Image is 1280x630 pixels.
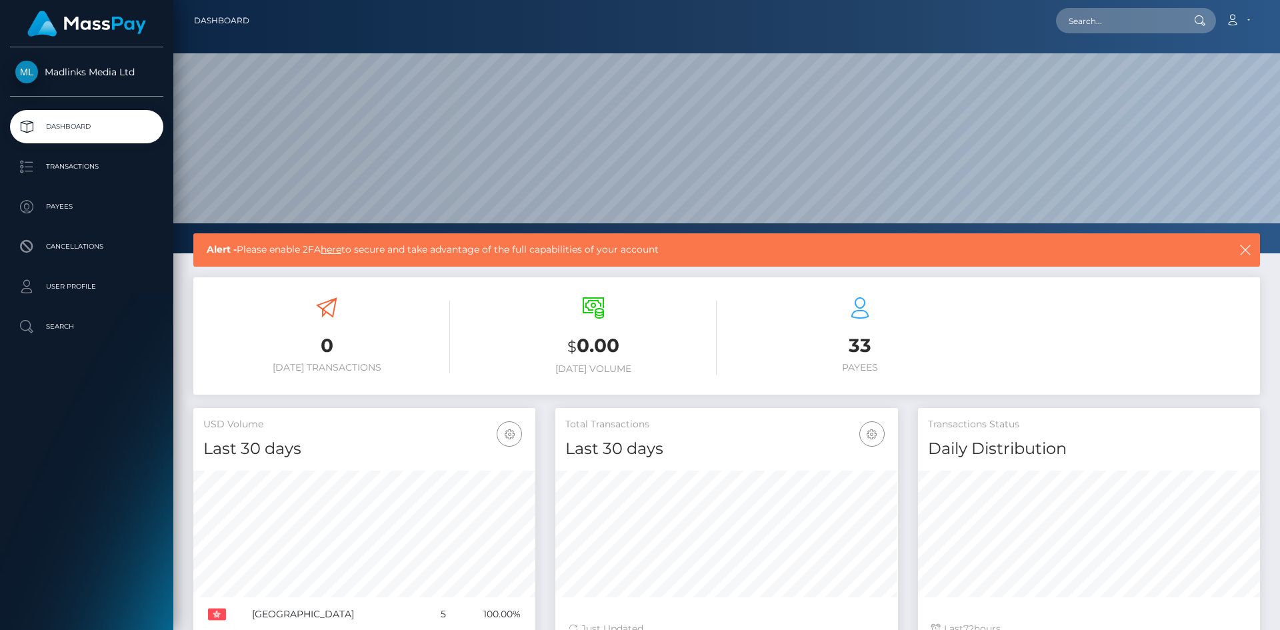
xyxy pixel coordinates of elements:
h4: Last 30 days [565,437,887,461]
img: Madlinks Media Ltd [15,61,38,83]
p: Search [15,317,158,337]
span: Please enable 2FA to secure and take advantage of the full capabilities of your account [207,243,1132,257]
a: Payees [10,190,163,223]
p: Payees [15,197,158,217]
h4: Daily Distribution [928,437,1250,461]
a: User Profile [10,270,163,303]
h3: 33 [737,333,983,359]
a: here [321,243,341,255]
a: Dashboard [194,7,249,35]
a: Dashboard [10,110,163,143]
p: Dashboard [15,117,158,137]
small: $ [567,337,577,356]
h3: 0.00 [470,333,717,360]
img: MassPay Logo [27,11,146,37]
h6: [DATE] Transactions [203,362,450,373]
h3: 0 [203,333,450,359]
span: Madlinks Media Ltd [10,66,163,78]
b: Alert - [207,243,237,255]
p: User Profile [15,277,158,297]
p: Cancellations [15,237,158,257]
a: Search [10,310,163,343]
h5: Total Transactions [565,418,887,431]
a: Transactions [10,150,163,183]
img: HK.png [208,605,226,623]
h6: [DATE] Volume [470,363,717,375]
h4: Last 30 days [203,437,525,461]
h5: USD Volume [203,418,525,431]
p: Transactions [15,157,158,177]
h5: Transactions Status [928,418,1250,431]
h6: Payees [737,362,983,373]
a: Cancellations [10,230,163,263]
input: Search... [1056,8,1181,33]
